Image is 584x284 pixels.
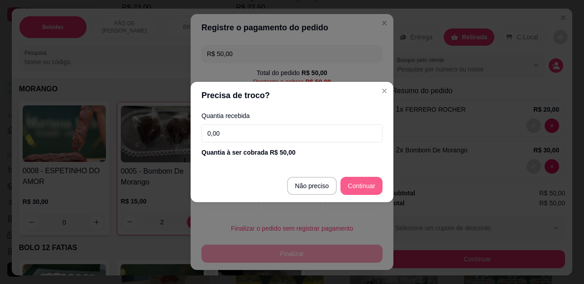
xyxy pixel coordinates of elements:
button: Close [377,84,392,98]
button: Continuar [340,177,383,195]
div: Quantia à ser cobrada R$ 50,00 [201,148,383,157]
label: Quantia recebida [201,113,383,119]
header: Precisa de troco? [191,82,393,109]
button: Não preciso [287,177,337,195]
